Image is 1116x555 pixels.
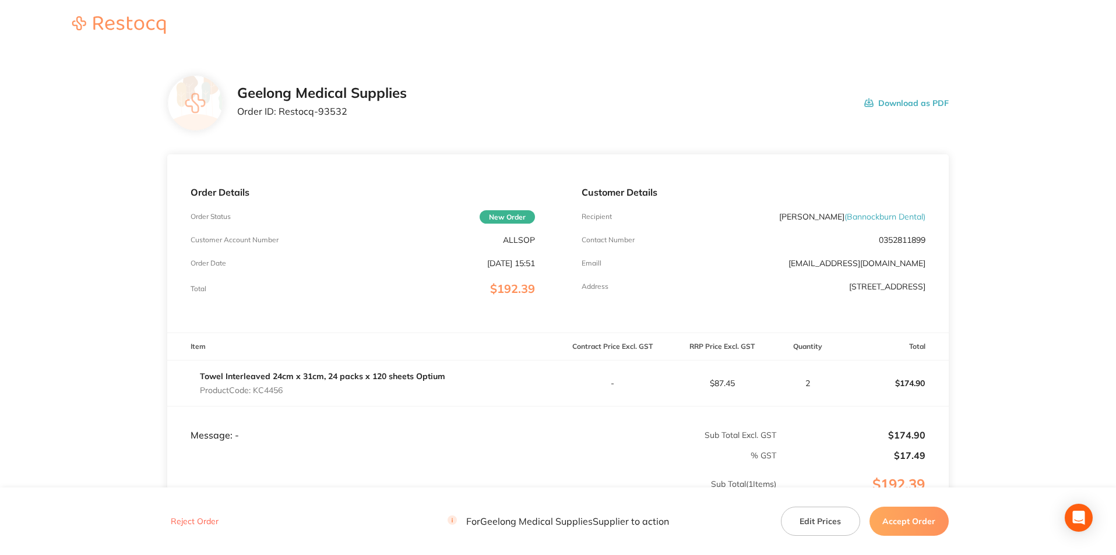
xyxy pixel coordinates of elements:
button: Edit Prices [781,507,860,536]
p: [PERSON_NAME] [779,212,925,221]
p: % GST [168,451,776,460]
button: Accept Order [869,507,949,536]
p: Recipient [582,213,612,221]
img: Restocq logo [61,16,177,34]
p: Address [582,282,608,291]
p: Sub Total Excl. GST [559,430,776,440]
p: Contact Number [582,236,635,244]
th: RRP Price Excl. GST [667,333,777,360]
p: $174.90 [777,430,925,440]
p: $192.39 [777,476,948,516]
p: Order Date [191,259,226,267]
p: Order Details [191,187,534,197]
th: Contract Price Excl. GST [558,333,668,360]
p: 0352811899 [879,235,925,245]
th: Item [167,333,558,360]
p: Emaill [582,259,601,267]
p: Sub Total ( 1 Items) [168,479,776,512]
span: ( Bannockburn Dental ) [844,211,925,222]
a: Towel Interleaved 24cm x 31cm, 24 packs x 120 sheets Optium [200,371,445,381]
p: Product Code: KC4456 [200,386,445,395]
p: Total [191,285,206,293]
p: $17.49 [777,450,925,461]
p: - [559,379,667,388]
a: [EMAIL_ADDRESS][DOMAIN_NAME] [788,258,925,268]
p: [DATE] 15:51 [487,259,535,268]
p: $174.90 [840,369,948,397]
th: Total [839,333,949,360]
span: $192.39 [490,281,535,296]
button: Download as PDF [864,85,949,121]
td: Message: - [167,406,558,441]
p: Order ID: Restocq- 93532 [237,106,407,116]
p: For Geelong Medical Supplies Supplier to action [448,516,669,527]
p: $87.45 [668,379,776,388]
a: Restocq logo [61,16,177,36]
p: 2 [777,379,839,388]
button: Reject Order [167,517,222,527]
p: Order Status [191,213,231,221]
p: [STREET_ADDRESS] [849,282,925,291]
h2: Geelong Medical Supplies [237,85,407,101]
p: Customer Details [582,187,925,197]
th: Quantity [777,333,839,360]
p: Customer Account Number [191,236,279,244]
p: ALLSOP [503,235,535,245]
span: New Order [480,210,535,224]
div: Open Intercom Messenger [1065,504,1093,532]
